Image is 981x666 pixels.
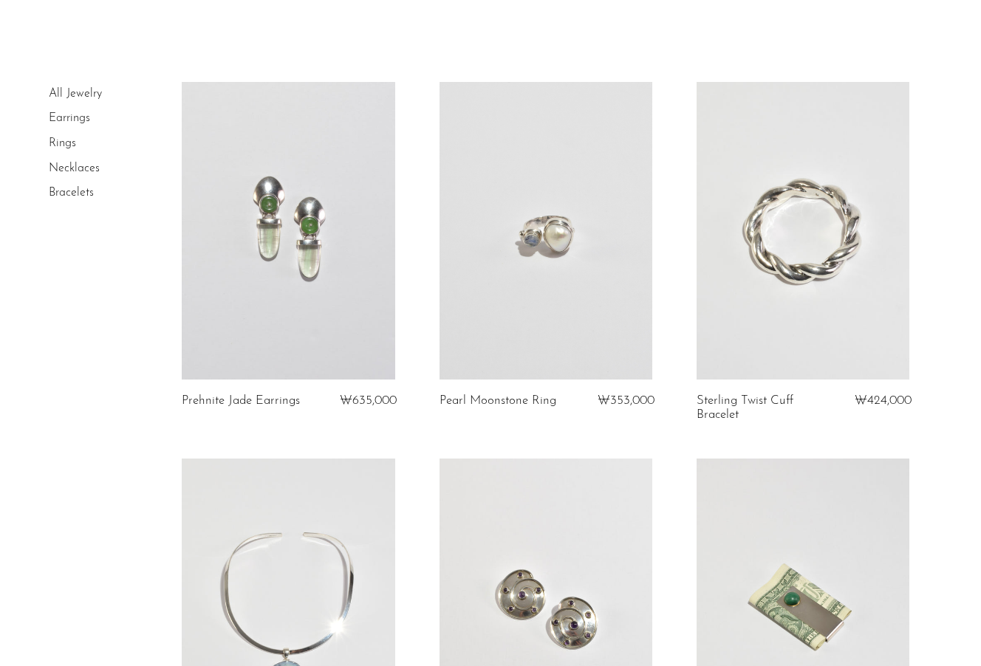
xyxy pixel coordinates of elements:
[49,137,76,149] a: Rings
[440,394,556,408] a: Pearl Moonstone Ring
[855,394,912,407] span: ₩424,000
[49,88,102,100] a: All Jewelry
[598,394,654,407] span: ₩353,000
[49,187,94,199] a: Bracelets
[340,394,397,407] span: ₩635,000
[697,394,837,422] a: Sterling Twist Cuff Bracelet
[49,162,100,174] a: Necklaces
[182,394,300,408] a: Prehnite Jade Earrings
[49,112,90,124] a: Earrings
